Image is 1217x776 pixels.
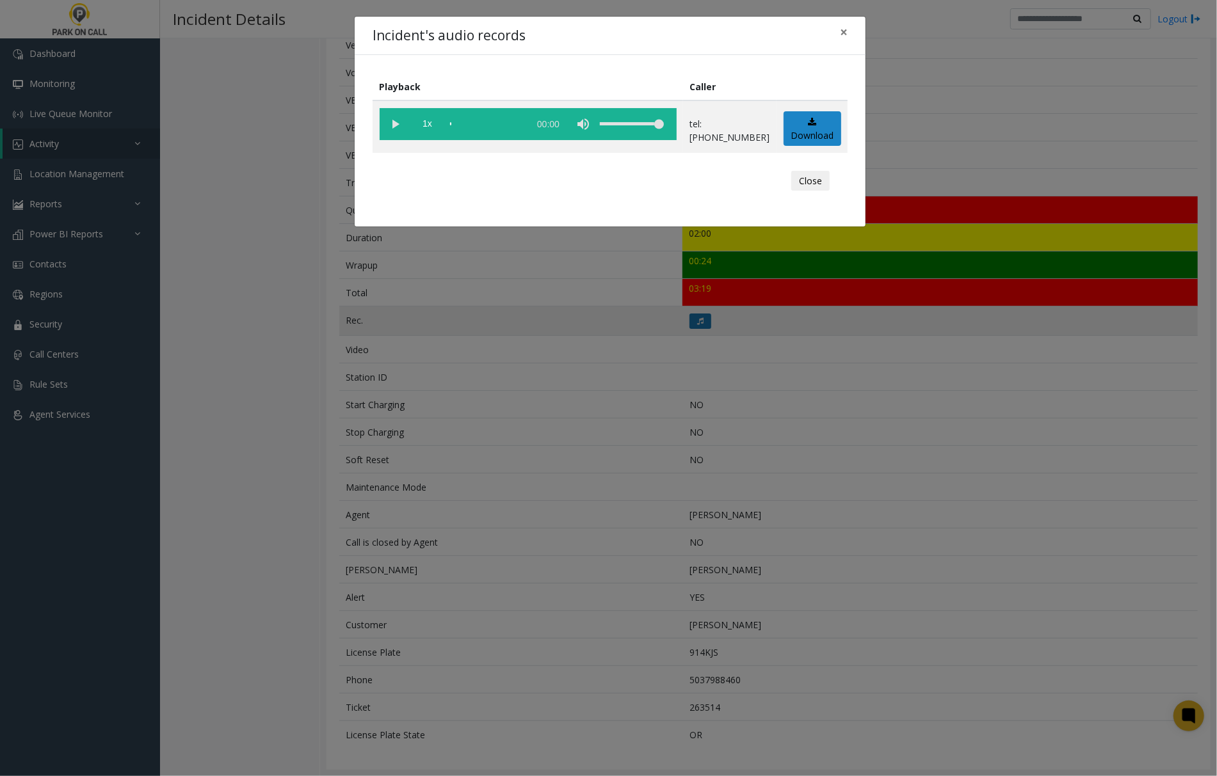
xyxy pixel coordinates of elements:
span: playback speed button [412,108,444,140]
div: volume level [600,108,664,140]
button: Close [791,171,830,191]
th: Playback [373,73,683,100]
button: Close [831,17,857,48]
h4: Incident's audio records [373,26,526,46]
div: scrub bar [450,108,523,140]
span: × [840,23,848,41]
th: Caller [683,73,777,100]
a: Download [784,111,841,146]
p: tel:[PHONE_NUMBER] [690,117,770,144]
